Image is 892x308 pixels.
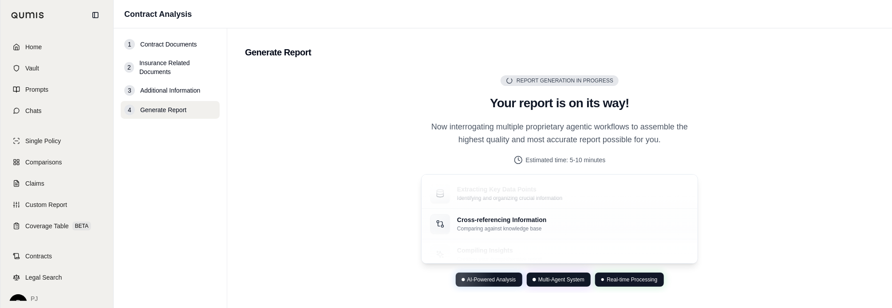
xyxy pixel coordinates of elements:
span: Vault [25,64,39,73]
p: Extracting Key Data Points [457,185,562,194]
div: 4 [124,105,135,115]
a: Prompts [6,80,108,99]
span: Report Generation in Progress [517,77,613,84]
div: 3 [124,85,135,96]
span: Contract Documents [140,40,197,49]
span: Claims [25,179,44,188]
span: Custom Report [25,200,67,209]
span: Home [25,43,42,51]
a: Single Policy [6,131,108,151]
span: AI-Powered Analysis [467,276,516,283]
p: Now interrogating multiple proprietary agentic workflows to assemble the highest quality and most... [421,121,698,147]
a: Chats [6,101,108,121]
img: Qumis Logo [11,12,44,19]
span: Comparisons [25,158,62,167]
span: Insurance Related Documents [139,58,216,76]
a: Custom Report [6,195,108,214]
a: Vault [6,58,108,78]
span: Real-time Processing [607,276,657,283]
span: Coverage Table [25,222,69,230]
a: Legal Search [6,268,108,287]
a: Home [6,37,108,57]
p: Creating your comprehensive report [457,256,542,263]
span: Single Policy [25,136,61,145]
h2: Generate Report [245,46,874,58]
span: BETA [72,222,91,230]
p: Cross-referencing Information [457,215,546,224]
a: Comparisons [6,152,108,172]
span: Estimated time: 5-10 minutes [526,156,606,165]
span: Generate Report [140,105,186,114]
button: Collapse sidebar [88,8,103,22]
span: Additional Information [140,86,200,95]
span: PJ [31,294,103,303]
a: Contracts [6,246,108,266]
div: 1 [124,39,135,50]
span: Legal Search [25,273,62,282]
span: Prompts [25,85,48,94]
h2: Your report is on its way! [421,95,698,111]
p: Compiling Insights [457,246,542,255]
a: Coverage TableBETA [6,216,108,236]
span: Chats [25,106,42,115]
h1: Contract Analysis [124,8,192,20]
p: Identifying and organizing crucial information [457,195,562,202]
span: Contracts [25,252,52,261]
p: Comparing against knowledge base [457,225,546,232]
div: 2 [124,62,134,73]
span: Multi-Agent System [538,276,584,283]
a: Claims [6,174,108,193]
